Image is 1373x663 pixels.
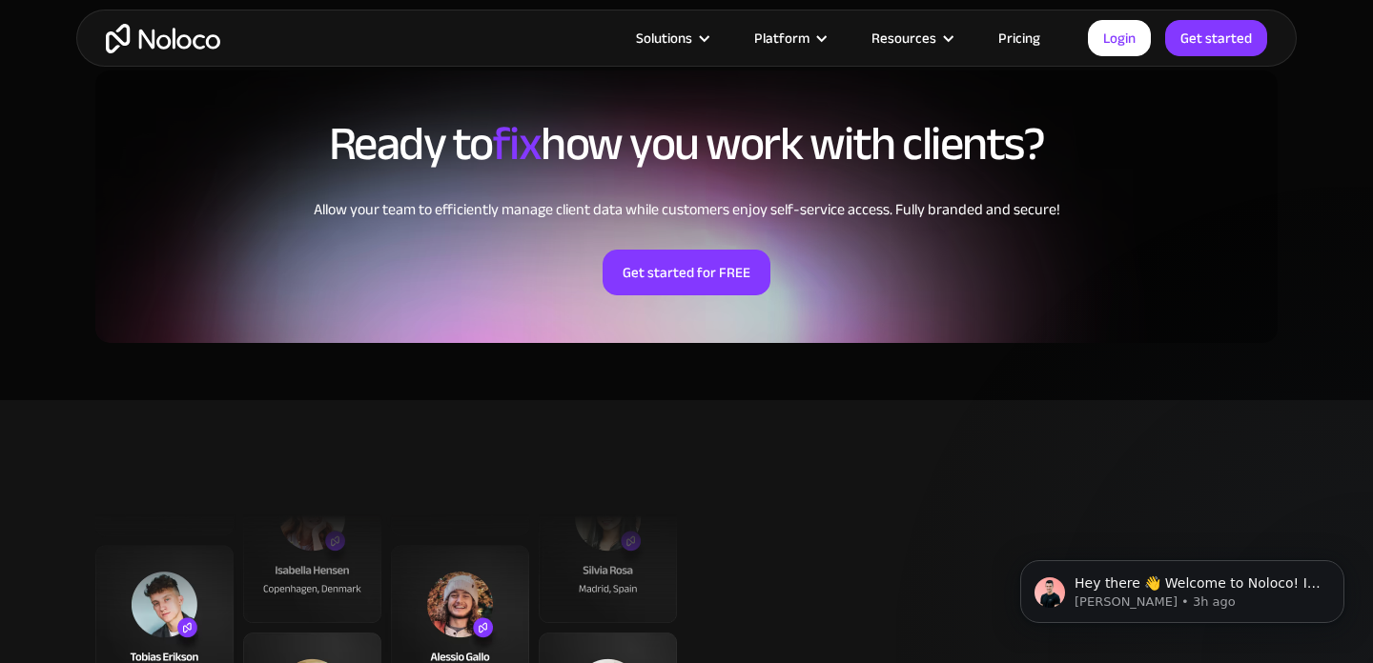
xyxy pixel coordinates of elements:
[1165,20,1267,56] a: Get started
[612,26,730,50] div: Solutions
[974,26,1064,50] a: Pricing
[636,26,692,50] div: Solutions
[848,26,974,50] div: Resources
[106,24,220,53] a: home
[730,26,848,50] div: Platform
[95,118,1278,170] h2: Ready to how you work with clients?
[1088,20,1151,56] a: Login
[603,250,770,295] a: Get started for FREE
[95,198,1278,221] div: Allow your team to efficiently manage client data while customers enjoy self-service access. Full...
[992,520,1373,653] iframe: Intercom notifications message
[493,99,542,189] span: fix
[754,26,809,50] div: Platform
[871,26,936,50] div: Resources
